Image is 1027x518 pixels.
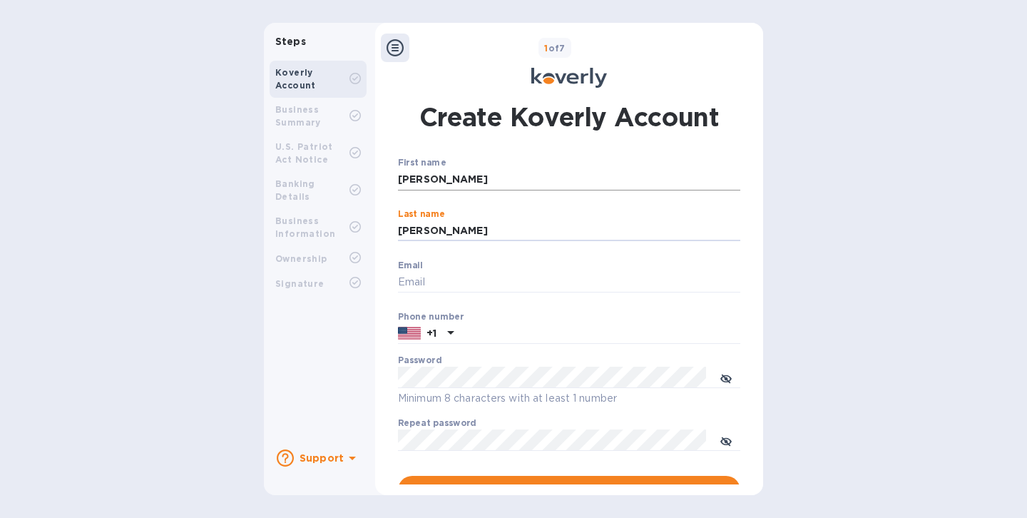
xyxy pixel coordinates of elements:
p: Minimum 8 characters with at least 1 number [398,390,740,407]
img: US [398,325,421,341]
button: toggle password visibility [712,426,740,454]
b: Koverly Account [275,67,316,91]
span: Verify email address [409,482,729,499]
h1: Create Koverly Account [419,99,720,135]
label: Repeat password [398,420,476,428]
b: Ownership [275,253,327,264]
button: Verify email address [398,476,740,504]
label: First name [398,159,446,168]
span: 1 [544,43,548,54]
button: toggle password visibility [712,363,740,392]
b: of 7 [544,43,566,54]
label: Last name [398,210,445,218]
input: Email [398,272,740,293]
b: Business Information [275,215,335,239]
input: Enter your last name [398,220,740,242]
p: +1 [426,326,436,340]
label: Email [398,261,423,270]
b: Steps [275,36,306,47]
b: Signature [275,278,325,289]
label: Phone number [398,313,464,321]
b: Support [300,452,344,464]
label: Password [398,357,441,365]
b: Business Summary [275,104,321,128]
b: Banking Details [275,178,315,202]
input: Enter your first name [398,169,740,191]
b: U.S. Patriot Act Notice [275,141,333,165]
